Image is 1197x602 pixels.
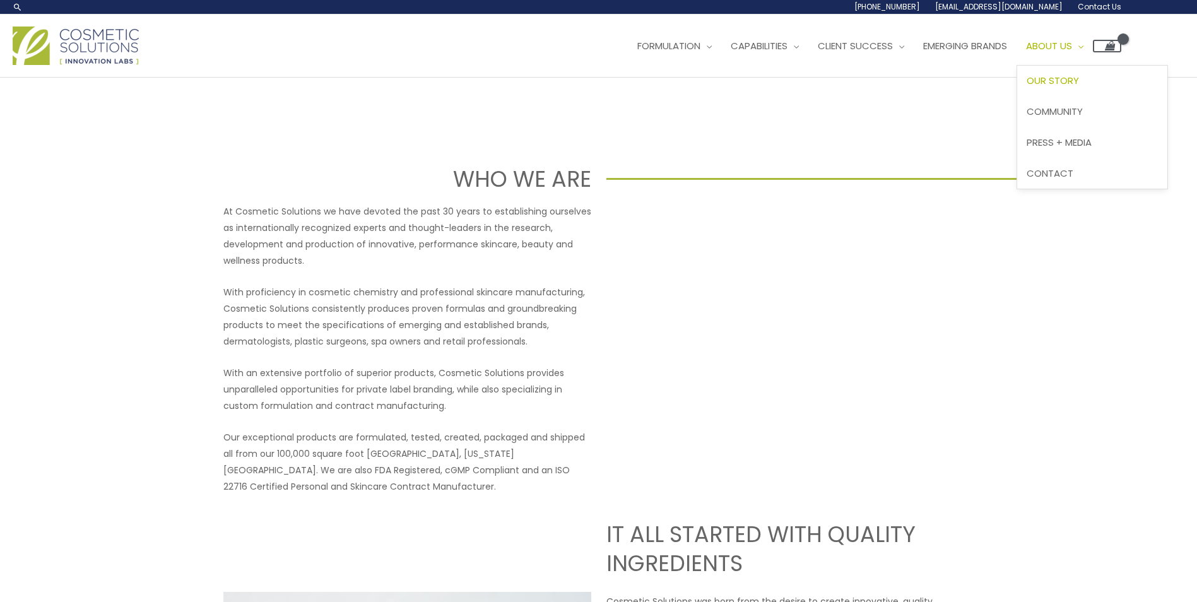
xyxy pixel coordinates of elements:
[606,203,974,410] iframe: Get to know Cosmetic Solutions Private Label Skin Care
[628,27,721,65] a: Formulation
[1026,39,1072,52] span: About Us
[808,27,914,65] a: Client Success
[223,284,591,350] p: With proficiency in cosmetic chemistry and professional skincare manufacturing, Cosmetic Solution...
[1078,1,1121,12] span: Contact Us
[854,1,920,12] span: [PHONE_NUMBER]
[935,1,1063,12] span: [EMAIL_ADDRESS][DOMAIN_NAME]
[223,203,591,269] p: At Cosmetic Solutions we have devoted the past 30 years to establishing ourselves as internationa...
[731,39,787,52] span: Capabilities
[1027,105,1083,118] span: Community
[1017,158,1167,189] a: Contact
[78,163,591,194] h1: WHO WE ARE
[818,39,893,52] span: Client Success
[1017,97,1167,127] a: Community
[1027,74,1079,87] span: Our Story
[914,27,1017,65] a: Emerging Brands
[1093,40,1121,52] a: View Shopping Cart, empty
[606,520,974,577] h2: IT ALL STARTED WITH QUALITY INGREDIENTS
[923,39,1007,52] span: Emerging Brands
[223,365,591,414] p: With an extensive portfolio of superior products, Cosmetic Solutions provides unparalleled opport...
[1017,27,1093,65] a: About Us
[1017,127,1167,158] a: Press + Media
[13,27,139,65] img: Cosmetic Solutions Logo
[618,27,1121,65] nav: Site Navigation
[721,27,808,65] a: Capabilities
[223,429,591,495] p: Our exceptional products are formulated, tested, created, packaged and shipped all from our 100,0...
[13,2,23,12] a: Search icon link
[1027,167,1073,180] span: Contact
[1027,136,1092,149] span: Press + Media
[1017,66,1167,97] a: Our Story
[637,39,700,52] span: Formulation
